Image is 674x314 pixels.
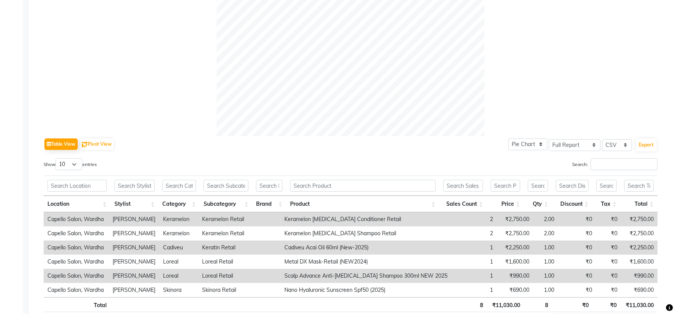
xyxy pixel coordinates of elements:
[596,255,621,269] td: ₹0
[556,180,588,192] input: Search Discount
[487,196,524,212] th: Price: activate to sort column ascending
[159,241,198,255] td: Cadiveu
[558,241,596,255] td: ₹0
[114,180,155,192] input: Search Stylist
[198,255,249,269] td: Loreal Retail
[451,226,497,241] td: 2
[80,138,114,150] button: Pivot View
[552,196,592,212] th: Discount: activate to sort column ascending
[533,241,558,255] td: 1.00
[558,212,596,226] td: ₹0
[109,212,159,226] td: [PERSON_NAME]
[44,297,111,312] th: Total
[44,241,109,255] td: Capello Salon, Wardha
[497,226,533,241] td: ₹2,750.00
[596,283,621,297] td: ₹0
[592,196,620,212] th: Tax: activate to sort column ascending
[451,212,497,226] td: 2
[624,180,654,192] input: Search Total
[286,196,439,212] th: Product: activate to sort column ascending
[558,226,596,241] td: ₹0
[621,255,658,269] td: ₹1,600.00
[439,297,487,312] th: 8
[198,241,249,255] td: Keratin Retail
[596,269,621,283] td: ₹0
[558,255,596,269] td: ₹0
[528,180,548,192] input: Search Qty
[159,226,198,241] td: Keramelon
[596,180,617,192] input: Search Tax
[159,255,198,269] td: Loreal
[636,138,657,151] button: Export
[44,226,109,241] td: Capello Salon, Wardha
[198,269,249,283] td: Loreal Retail
[621,212,658,226] td: ₹2,750.00
[497,269,533,283] td: ₹990.00
[111,196,159,212] th: Stylist: activate to sort column ascending
[533,212,558,226] td: 2.00
[158,196,199,212] th: Category: activate to sort column ascending
[620,196,658,212] th: Total: activate to sort column ascending
[200,196,253,212] th: Subcategory: activate to sort column ascending
[552,297,592,312] th: ₹0
[290,180,436,192] input: Search Product
[621,241,658,255] td: ₹2,250.00
[524,297,552,312] th: 8
[159,212,198,226] td: Keramelon
[109,283,159,297] td: [PERSON_NAME]
[533,255,558,269] td: 1.00
[439,196,487,212] th: Sales Count: activate to sort column ascending
[558,283,596,297] td: ₹0
[44,255,109,269] td: Capello Salon, Wardha
[109,226,159,241] td: [PERSON_NAME]
[596,241,621,255] td: ₹0
[109,269,159,283] td: [PERSON_NAME]
[281,283,451,297] td: Nano Hyaluronic Sunscreen Spf50 (2025)
[55,158,82,170] select: Showentries
[256,180,282,192] input: Search Brand
[596,212,621,226] td: ₹0
[47,180,107,192] input: Search Location
[44,196,111,212] th: Location: activate to sort column ascending
[572,158,658,170] label: Search:
[281,226,451,241] td: Keramelon [MEDICAL_DATA] Shampoo Retail
[44,212,109,226] td: Capello Salon, Wardha
[558,269,596,283] td: ₹0
[44,138,78,150] button: Table View
[281,241,451,255] td: Cadiveu Acai Oil 60ml (New-2025)
[281,255,451,269] td: Metal DX Mask-Retail (NEW2024)
[281,212,451,226] td: Keramelon [MEDICAL_DATA] Conditioner Retail
[491,180,520,192] input: Search Price
[451,269,497,283] td: 1
[451,241,497,255] td: 1
[162,180,196,192] input: Search Category
[497,255,533,269] td: ₹1,600.00
[109,255,159,269] td: [PERSON_NAME]
[592,297,620,312] th: ₹0
[252,196,286,212] th: Brand: activate to sort column ascending
[159,283,198,297] td: Skinora
[204,180,249,192] input: Search Subcategory
[44,158,97,170] label: Show entries
[591,158,658,170] input: Search:
[621,269,658,283] td: ₹990.00
[451,283,497,297] td: 1
[533,283,558,297] td: 1.00
[451,255,497,269] td: 1
[109,241,159,255] td: [PERSON_NAME]
[487,297,524,312] th: ₹11,030.00
[497,283,533,297] td: ₹690.00
[497,212,533,226] td: ₹2,750.00
[198,283,249,297] td: Skinora Retail
[620,297,658,312] th: ₹11,030.00
[533,269,558,283] td: 1.00
[44,269,109,283] td: Capello Salon, Wardha
[621,226,658,241] td: ₹2,750.00
[621,283,658,297] td: ₹690.00
[198,212,249,226] td: Keramelon Retail
[596,226,621,241] td: ₹0
[443,180,483,192] input: Search Sales Count
[497,241,533,255] td: ₹2,250.00
[44,283,109,297] td: Capello Salon, Wardha
[198,226,249,241] td: Keramelon Retail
